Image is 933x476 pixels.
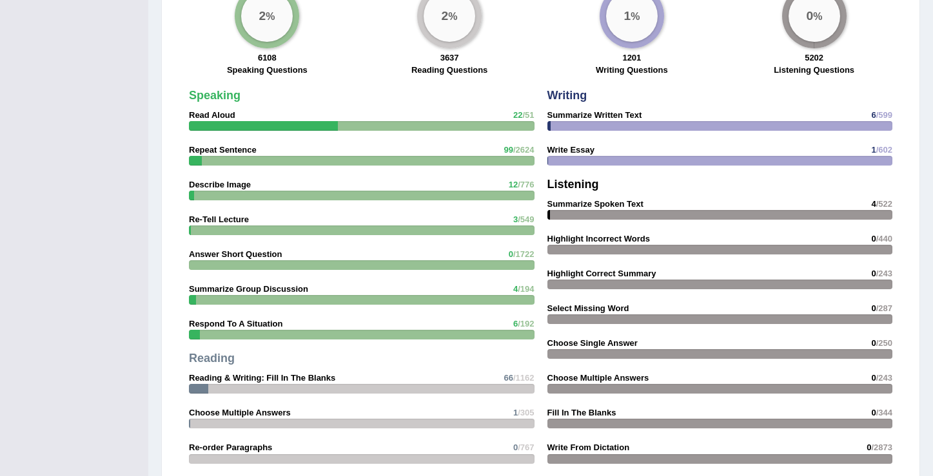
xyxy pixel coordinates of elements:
[547,408,616,417] strong: Fill In The Blanks
[189,145,257,155] strong: Repeat Sentence
[547,303,629,313] strong: Select Missing Word
[518,408,534,417] span: /305
[871,269,876,278] span: 0
[871,443,892,452] span: /2873
[871,303,876,313] span: 0
[876,145,892,155] span: /602
[876,373,892,383] span: /243
[189,180,251,189] strong: Describe Image
[189,214,249,224] strong: Re-Tell Lecture
[876,269,892,278] span: /243
[871,408,876,417] span: 0
[547,199,643,209] strong: Summarize Spoken Text
[518,443,534,452] span: /767
[189,249,282,259] strong: Answer Short Question
[442,8,449,23] big: 2
[522,110,534,120] span: /51
[876,110,892,120] span: /599
[513,319,518,328] span: 6
[518,284,534,294] span: /194
[596,64,668,76] label: Writing Questions
[518,319,534,328] span: /192
[805,53,823,62] strong: 5202
[509,180,518,189] span: 12
[189,110,235,120] strong: Read Aloud
[547,234,650,243] strong: Highlight Incorrect Words
[504,373,513,383] span: 66
[189,319,282,328] strong: Respond To A Situation
[189,352,235,365] strong: Reading
[806,8,813,23] big: 0
[189,89,241,102] strong: Speaking
[547,110,642,120] strong: Summarize Written Text
[871,199,876,209] span: 4
[189,408,291,417] strong: Choose Multiple Answers
[774,64,854,76] label: Listening Questions
[189,284,308,294] strong: Summarize Group Discussion
[513,443,518,452] span: 0
[871,234,876,243] span: 0
[411,64,487,76] label: Reading Questions
[547,443,630,452] strong: Write From Dictation
[513,408,518,417] span: 1
[547,178,599,191] strong: Listening
[876,338,892,348] span: /250
[259,8,266,23] big: 2
[876,408,892,417] span: /344
[513,373,535,383] span: /1162
[258,53,277,62] strong: 6108
[513,110,522,120] span: 22
[624,8,631,23] big: 1
[547,89,587,102] strong: Writing
[547,338,638,348] strong: Choose Single Answer
[871,110,876,120] span: 6
[876,199,892,209] span: /522
[547,145,594,155] strong: Write Essay
[518,214,534,224] span: /549
[504,145,513,155] span: 99
[440,53,459,62] strong: 3637
[547,269,656,278] strong: Highlight Correct Summary
[547,373,649,383] strong: Choose Multiple Answers
[622,53,641,62] strong: 1201
[189,373,335,383] strong: Reading & Writing: Fill In The Blanks
[867,443,871,452] span: 0
[876,303,892,313] span: /287
[513,284,518,294] span: 4
[513,214,518,224] span: 3
[871,145,876,155] span: 1
[518,180,534,189] span: /776
[227,64,308,76] label: Speaking Questions
[513,145,535,155] span: /2624
[871,338,876,348] span: 0
[513,249,535,259] span: /1722
[189,443,272,452] strong: Re-order Paragraphs
[871,373,876,383] span: 0
[509,249,513,259] span: 0
[876,234,892,243] span: /440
